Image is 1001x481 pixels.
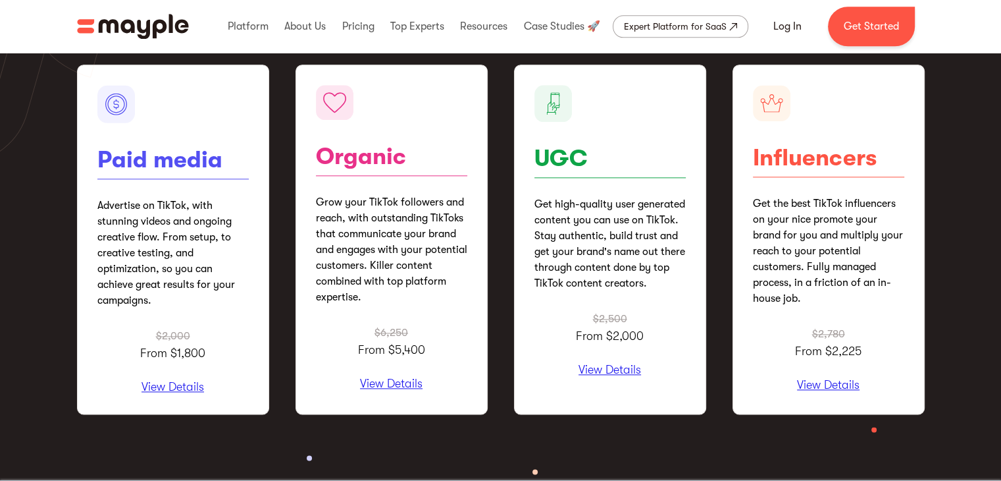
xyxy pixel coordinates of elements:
[338,5,377,47] div: Pricing
[281,5,329,47] div: About Us
[812,328,845,340] span: $2,780
[935,418,1001,481] iframe: Chat Widget
[576,310,644,345] p: From $2,000
[757,11,817,42] a: Log In
[534,196,686,291] p: Get high-quality user generated content you can use on TikTok. Stay authentic, build trust and ge...
[77,14,189,39] a: home
[97,142,249,179] h1: Paid media
[828,7,915,46] a: Get Started
[534,364,686,377] p: View Details
[753,140,904,177] h1: Influencers
[140,327,205,362] p: From $1,800
[593,313,627,325] span: $2,500
[753,379,904,392] p: View Details
[753,196,904,306] p: Get the best TikTok influencers on your nice promote your brand for you and multiply your reach t...
[97,198,249,308] p: Advertise on TikTok, with stunning videos and ongoing creative flow. From setup, to creative test...
[316,194,467,305] p: Grow your TikTok followers and reach, with outstanding TikToks that communicate your brand and en...
[624,18,727,34] div: Expert Platform for SaaS
[97,381,249,394] p: View Details
[156,330,190,342] span: $2,000
[316,378,467,391] p: View Details
[224,5,272,47] div: Platform
[534,140,686,177] h1: UGC
[374,327,408,339] span: $6,250
[387,5,448,47] div: Top Experts
[77,14,189,39] img: Mayple logo
[316,138,467,175] h1: Organic
[358,324,425,359] p: From $5,400
[613,15,748,38] a: Expert Platform for SaaS
[457,5,511,47] div: Resources
[795,325,861,360] p: From $2,225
